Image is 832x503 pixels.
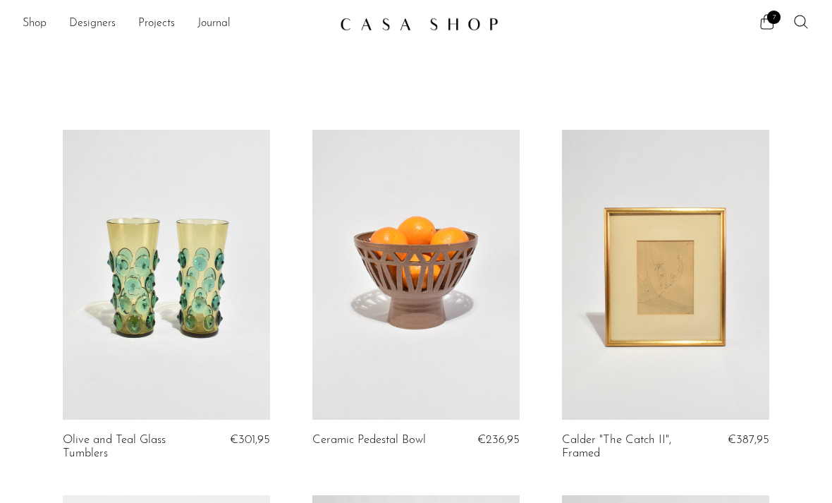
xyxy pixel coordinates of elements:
a: Shop [23,15,47,33]
a: Ceramic Pedestal Bowl [312,434,426,447]
a: Journal [197,15,231,33]
span: €236,95 [477,434,520,446]
ul: NEW HEADER MENU [23,12,329,36]
span: €301,95 [230,434,270,446]
span: €387,95 [728,434,769,446]
a: Projects [138,15,175,33]
a: Calder "The Catch II", Framed [562,434,699,460]
nav: Desktop navigation [23,12,329,36]
span: 7 [767,11,781,24]
a: Designers [69,15,116,33]
a: Olive and Teal Glass Tumblers [63,434,200,460]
